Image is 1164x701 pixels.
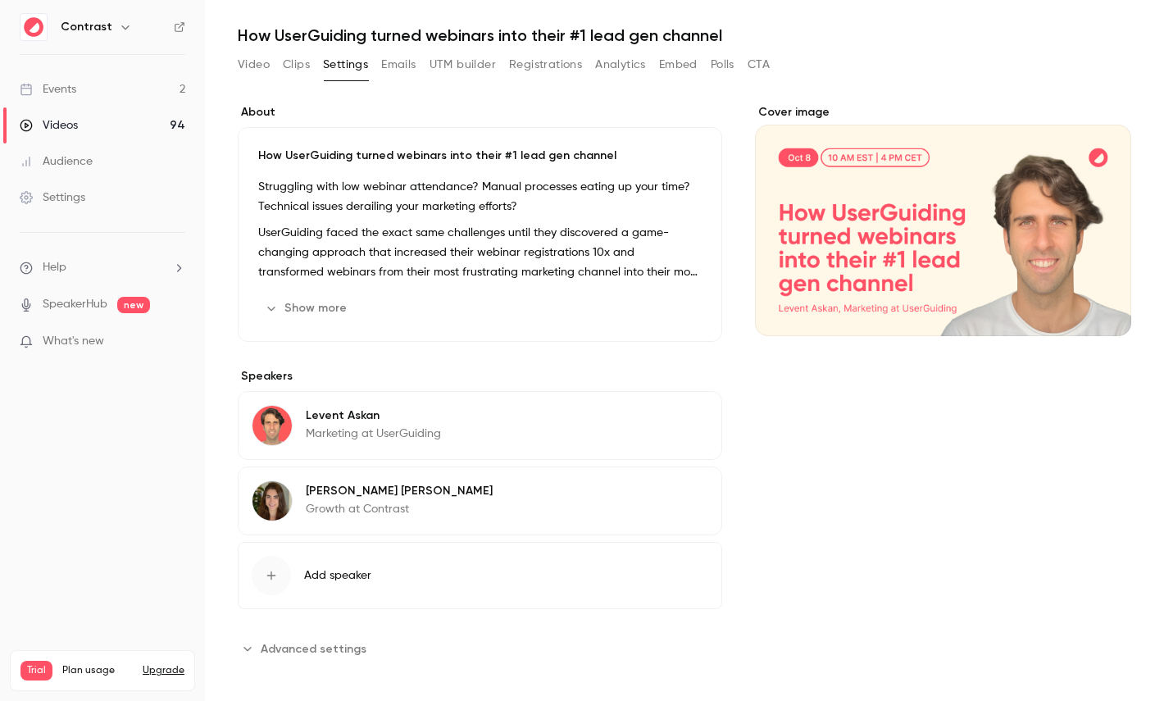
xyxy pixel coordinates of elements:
[306,501,493,517] p: Growth at Contrast
[381,52,416,78] button: Emails
[306,407,441,424] p: Levent Askan
[61,19,112,35] h6: Contrast
[62,664,133,677] span: Plan usage
[755,104,1131,336] section: Cover image
[238,635,722,662] section: Advanced settings
[748,52,770,78] button: CTA
[43,296,107,313] a: SpeakerHub
[258,148,702,164] p: How UserGuiding turned webinars into their #1 lead gen channel
[595,52,646,78] button: Analytics
[252,406,292,445] img: Levent Askan
[238,52,270,78] button: Video
[323,52,368,78] button: Settings
[143,664,184,677] button: Upgrade
[304,567,371,584] span: Add speaker
[306,426,441,442] p: Marketing at UserGuiding
[283,52,310,78] button: Clips
[20,661,52,681] span: Trial
[509,52,582,78] button: Registrations
[755,104,1131,121] label: Cover image
[252,481,292,521] img: Lusine Sargsyan
[117,297,150,313] span: new
[659,52,698,78] button: Embed
[430,52,496,78] button: UTM builder
[238,467,722,535] div: Lusine Sargsyan[PERSON_NAME] [PERSON_NAME]Growth at Contrast
[238,368,722,385] label: Speakers
[238,391,722,460] div: Levent AskanLevent AskanMarketing at UserGuiding
[20,14,47,40] img: Contrast
[711,52,734,78] button: Polls
[20,189,85,206] div: Settings
[258,177,702,216] p: Struggling with low webinar attendance? Manual processes eating up your time? Technical issues de...
[261,640,366,658] span: Advanced settings
[258,295,357,321] button: Show more
[20,259,185,276] li: help-dropdown-opener
[258,223,702,282] p: UserGuiding faced the exact same challenges until they discovered a game-changing approach that i...
[20,81,76,98] div: Events
[238,25,1131,45] h1: How UserGuiding turned webinars into their #1 lead gen channel
[238,104,722,121] label: About
[238,635,376,662] button: Advanced settings
[238,542,722,609] button: Add speaker
[20,117,78,134] div: Videos
[43,259,66,276] span: Help
[306,483,493,499] p: [PERSON_NAME] [PERSON_NAME]
[20,153,93,170] div: Audience
[43,333,104,350] span: What's new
